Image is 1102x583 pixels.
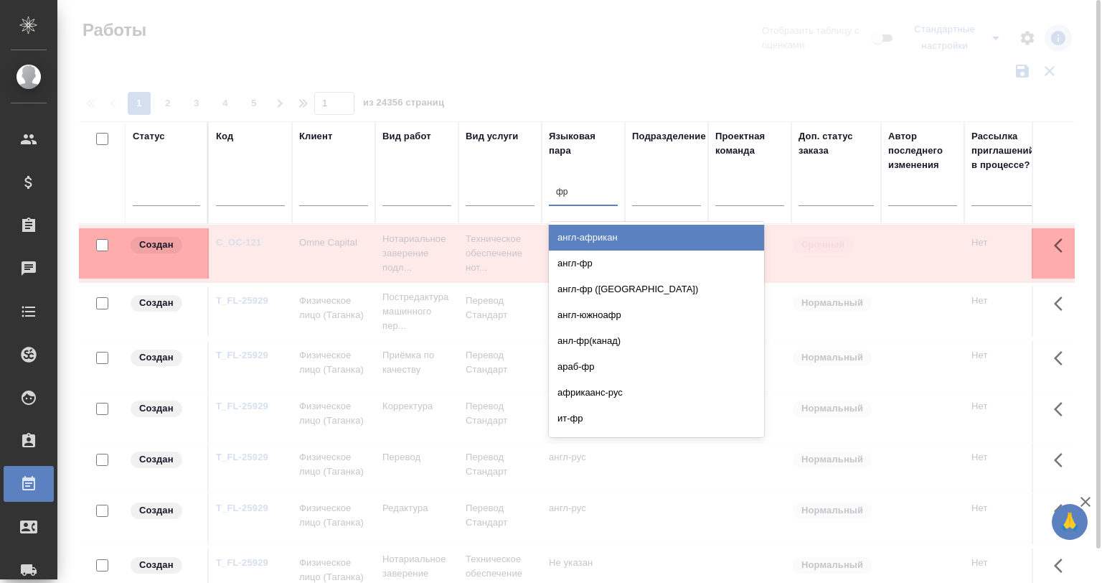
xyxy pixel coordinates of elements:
div: Клиент [299,129,332,144]
button: Здесь прячутся важные кнопки [1045,341,1080,376]
button: 🙏 [1052,504,1088,540]
span: 🙏 [1058,507,1082,537]
div: Рассылка приглашений в процессе? [971,129,1040,172]
div: Код [216,129,233,144]
div: Заказ еще не согласован с клиентом, искать исполнителей рано [129,399,200,419]
div: анл-фр(канад) [549,328,764,354]
div: араб-фр [549,354,764,380]
div: Заказ еще не согласован с клиентом, искать исполнителей рано [129,556,200,575]
div: Заказ еще не согласован с клиентом, искать исполнителей рано [129,450,200,470]
div: лингала-фр [549,432,764,457]
button: Здесь прячутся важные кнопки [1045,494,1080,528]
button: Здесь прячутся важные кнопки [1045,392,1080,426]
div: англ-фр [549,251,764,276]
div: Статус [133,129,165,144]
p: Создан [139,238,174,252]
p: Создан [139,452,174,467]
button: Здесь прячутся важные кнопки [1045,286,1080,321]
div: Заказ еще не согласован с клиентом, искать исполнителей рано [129,294,200,313]
div: Проектная команда [715,129,784,158]
button: Здесь прячутся важные кнопки [1045,443,1080,477]
div: Языковая пара [549,129,618,158]
p: Создан [139,350,174,365]
div: Автор последнего изменения [888,129,957,172]
div: Вид работ [382,129,431,144]
div: Подразделение [632,129,706,144]
p: Создан [139,401,174,416]
div: англ-фр ([GEOGRAPHIC_DATA]) [549,276,764,302]
div: Заказ еще не согласован с клиентом, искать исполнителей рано [129,501,200,521]
p: Создан [139,296,174,310]
button: Здесь прячутся важные кнопки [1045,228,1080,263]
p: Создан [139,558,174,572]
div: англ-африкан [549,225,764,251]
div: Заказ еще не согласован с клиентом, искать исполнителей рано [129,348,200,368]
p: Создан [139,503,174,518]
div: Вид услуги [466,129,519,144]
div: англ-южноафр [549,302,764,328]
button: Здесь прячутся важные кнопки [1045,549,1080,583]
div: Доп. статус заказа [799,129,874,158]
div: ит-фр [549,406,764,432]
div: африкаанс-рус [549,380,764,406]
div: Заказ еще не согласован с клиентом, искать исполнителей рано [129,235,200,255]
